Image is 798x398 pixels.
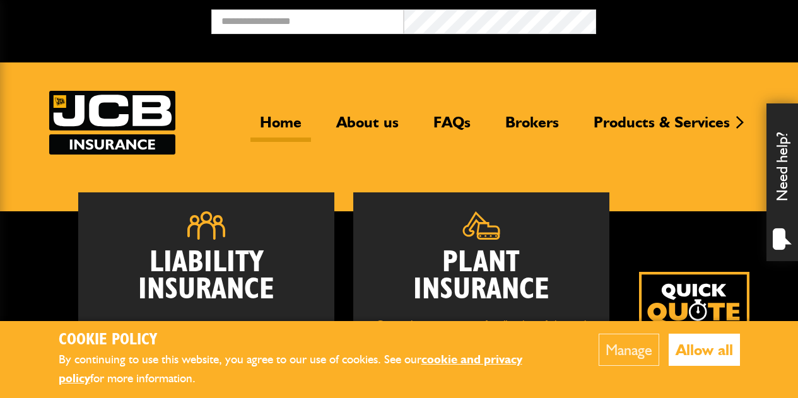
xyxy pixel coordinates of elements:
div: Need help? [766,103,798,261]
a: Brokers [496,113,568,142]
a: JCB Insurance Services [49,91,175,155]
a: Get your insurance quote isn just 2-minutes [639,272,749,382]
button: Allow all [669,334,740,366]
a: cookie and privacy policy [59,352,522,386]
a: Products & Services [584,113,739,142]
button: Manage [599,334,659,366]
button: Broker Login [596,9,789,29]
p: Comprehensive insurance for all makes of plant and machinery, including owned and hired in equipm... [372,316,590,380]
img: Quick Quote [639,272,749,382]
img: JCB Insurance Services logo [49,91,175,155]
p: By continuing to use this website, you agree to our use of cookies. See our for more information. [59,350,560,389]
a: FAQs [424,113,480,142]
h2: Plant Insurance [372,249,590,303]
a: About us [327,113,408,142]
h2: Liability Insurance [97,249,315,310]
a: Home [250,113,311,142]
h2: Cookie Policy [59,331,560,350]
